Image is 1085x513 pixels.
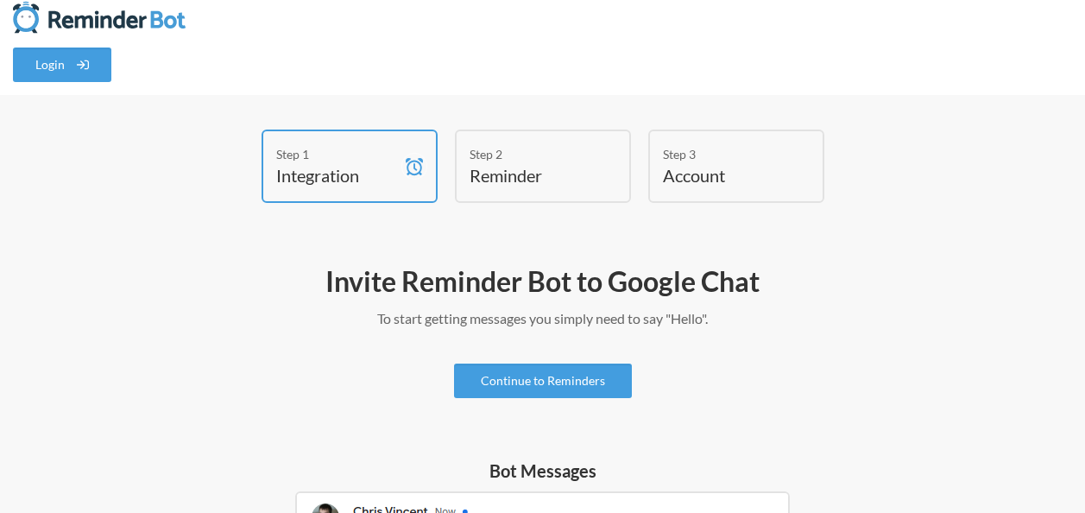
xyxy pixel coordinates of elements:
[276,163,397,187] h4: Integration
[470,163,590,187] h4: Reminder
[663,145,784,163] div: Step 3
[13,47,111,82] a: Login
[470,145,590,163] div: Step 2
[663,163,784,187] h4: Account
[295,459,790,483] h5: Bot Messages
[454,364,632,398] a: Continue to Reminders
[52,308,1033,329] p: To start getting messages you simply need to say "Hello".
[52,263,1033,300] h2: Invite Reminder Bot to Google Chat
[276,145,397,163] div: Step 1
